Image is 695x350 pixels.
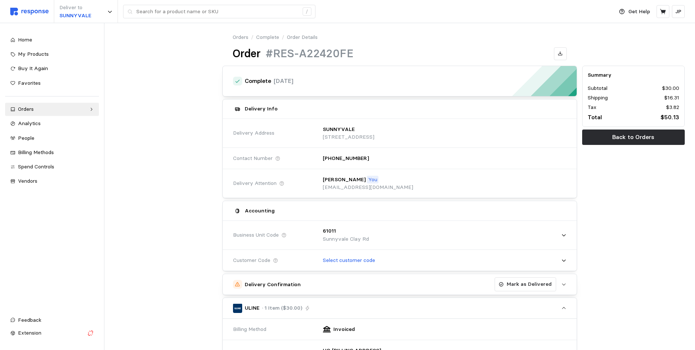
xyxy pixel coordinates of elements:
[672,5,685,18] button: JP
[245,207,275,215] h5: Accounting
[251,33,254,41] p: /
[5,314,99,327] button: Feedback
[59,4,91,12] p: Deliver to
[5,48,99,61] a: My Products
[666,103,679,112] p: $3.82
[233,33,248,41] a: Orders
[323,227,336,235] p: 61011
[10,8,49,15] img: svg%3e
[495,277,556,291] button: Mark as Delivered
[507,280,552,288] p: Mark as Delivered
[274,76,293,85] p: [DATE]
[18,317,41,323] span: Feedback
[233,231,279,239] span: Business Unit Code
[323,176,366,184] p: [PERSON_NAME]
[628,8,650,16] p: Get Help
[5,117,99,130] a: Analytics
[5,160,99,174] a: Spend Controls
[664,94,679,102] p: $16.31
[59,12,91,20] p: SUNNYVALE
[615,5,654,19] button: Get Help
[612,132,654,142] p: Back to Orders
[223,298,577,318] button: ULINE· 1 Item ($30.00)
[282,33,284,41] p: /
[233,154,273,163] span: Contact Number
[368,176,377,184] p: You
[18,163,54,170] span: Spend Controls
[18,51,49,57] span: My Products
[661,113,679,122] p: $50.13
[233,47,260,61] h1: Order
[18,105,86,113] div: Orders
[245,304,259,312] p: ULINE
[323,235,369,243] p: Sunnyvale Clay Rd
[582,130,685,145] button: Back to Orders
[323,133,374,141] p: [STREET_ADDRESS]
[5,175,99,188] a: Vendors
[323,256,375,265] p: Select customer code
[18,65,48,72] span: Buy It Again
[588,84,607,92] p: Subtotal
[5,146,99,159] a: Billing Methods
[662,84,679,92] p: $30.00
[262,304,302,312] p: · 1 Item ($30.00)
[266,47,354,61] h1: #RES-A22420FE
[588,71,679,79] h5: Summary
[588,113,602,122] p: Total
[233,179,277,187] span: Delivery Attention
[323,125,355,134] p: SUNNYVALE
[18,135,34,141] span: People
[245,281,301,288] h5: Delivery Confirmation
[5,62,99,75] a: Buy It Again
[588,103,596,112] p: Tax
[18,36,32,43] span: Home
[323,183,413,192] p: [EMAIL_ADDRESS][DOMAIN_NAME]
[5,327,99,340] button: Extension
[233,129,274,137] span: Delivery Address
[245,105,278,113] h5: Delivery Info
[18,120,41,127] span: Analytics
[303,7,311,16] div: /
[18,178,37,184] span: Vendors
[256,33,279,41] a: Complete
[18,329,41,336] span: Extension
[333,325,355,333] p: Invoiced
[233,256,270,265] span: Customer Code
[5,33,99,47] a: Home
[223,274,577,295] button: Delivery ConfirmationMark as Delivered
[287,33,318,41] p: Order Details
[675,8,681,16] p: JP
[136,5,299,18] input: Search for a product name or SKU
[18,149,54,156] span: Billing Methods
[5,77,99,90] a: Favorites
[588,94,608,102] p: Shipping
[5,103,99,116] a: Orders
[5,132,99,145] a: People
[233,325,266,333] span: Billing Method
[18,80,41,86] span: Favorites
[245,77,271,85] h4: Complete
[323,154,369,163] p: [PHONE_NUMBER]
